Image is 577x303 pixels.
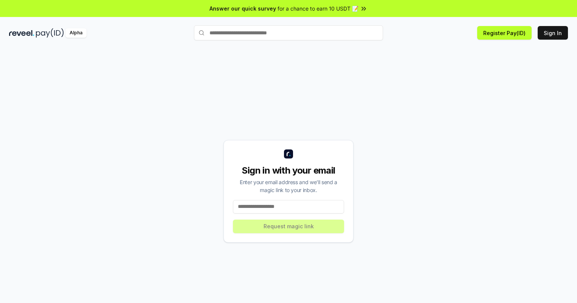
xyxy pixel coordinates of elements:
img: logo_small [284,149,293,158]
img: pay_id [36,28,64,38]
span: for a chance to earn 10 USDT 📝 [278,5,358,12]
div: Alpha [65,28,87,38]
div: Sign in with your email [233,165,344,177]
div: Enter your email address and we’ll send a magic link to your inbox. [233,178,344,194]
button: Register Pay(ID) [477,26,532,40]
button: Sign In [538,26,568,40]
span: Answer our quick survey [209,5,276,12]
img: reveel_dark [9,28,34,38]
